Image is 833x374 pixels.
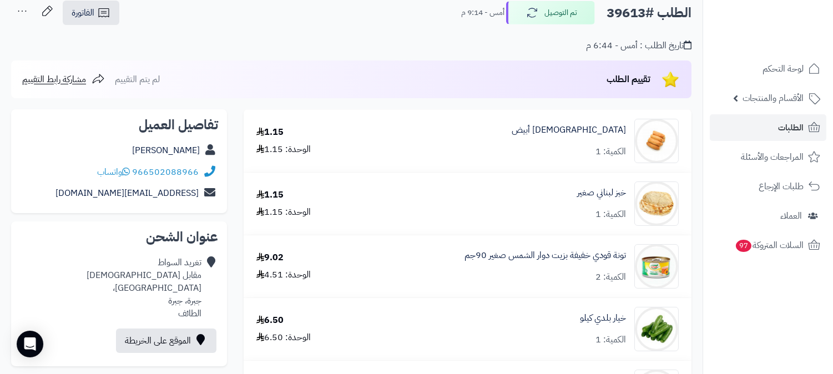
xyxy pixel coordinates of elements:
[256,331,311,344] div: الوحدة: 6.50
[758,28,822,51] img: logo-2.png
[607,2,691,24] h2: الطلب #39613
[132,165,199,179] a: 966502088966
[710,114,826,141] a: الطلبات
[635,119,678,163] img: 536209d0a4c1bdc753bb1a0516df8f1c413-90x90.jpg
[635,181,678,226] img: 1665822513-eDMl9ERPDmddTC91NFQphgHaHa-90x90.jpg
[115,73,160,86] span: لم يتم التقييم
[506,1,595,24] button: تم التوصيل
[577,186,626,199] a: خبز لبناني صغير
[710,173,826,200] a: طلبات الإرجاع
[735,237,804,253] span: السلات المتروكة
[595,145,626,158] div: الكمية: 1
[461,7,504,18] small: أمس - 9:14 م
[736,240,751,252] span: 97
[595,208,626,221] div: الكمية: 1
[710,55,826,82] a: لوحة التحكم
[710,144,826,170] a: المراجعات والأسئلة
[743,90,804,106] span: الأقسام والمنتجات
[635,244,678,289] img: 1666694326-KtiKppDLS2KbrQWtreOdMv6Cv6ZnW7GaEL8PbQTn-90x90.jpg
[97,165,130,179] a: واتساب
[595,333,626,346] div: الكمية: 1
[20,230,218,244] h2: عنوان الشحن
[256,189,284,201] div: 1.15
[710,232,826,259] a: السلات المتروكة97
[116,328,216,353] a: الموقع على الخريطة
[256,269,311,281] div: الوحدة: 4.51
[17,331,43,357] div: Open Intercom Messenger
[759,179,804,194] span: طلبات الإرجاع
[635,307,678,351] img: 1664180548-%D8%AA%D9%86%D8%B2%D9%8A%D9%84%20(28)-90x90.jpg
[132,144,200,157] a: [PERSON_NAME]
[778,120,804,135] span: الطلبات
[256,251,284,264] div: 9.02
[63,1,119,25] a: الفاتورة
[607,73,650,86] span: تقييم الطلب
[512,124,626,137] a: [DEMOGRAPHIC_DATA] أبيض
[465,249,626,262] a: تونة قودي خفيفة بزيت دوار الشمس صغير 90جم
[256,143,311,156] div: الوحدة: 1.15
[763,61,804,77] span: لوحة التحكم
[256,126,284,139] div: 1.15
[580,312,626,325] a: خيار بلدي كيلو
[72,6,94,19] span: الفاتورة
[256,314,284,327] div: 6.50
[780,208,802,224] span: العملاء
[20,256,201,320] div: تغريد السواط مقابل [DEMOGRAPHIC_DATA][GEOGRAPHIC_DATA]، جبرة، جبرة الطائف
[595,271,626,284] div: الكمية: 2
[256,206,311,219] div: الوحدة: 1.15
[22,73,86,86] span: مشاركة رابط التقييم
[22,73,105,86] a: مشاركة رابط التقييم
[710,203,826,229] a: العملاء
[586,39,691,52] div: تاريخ الطلب : أمس - 6:44 م
[55,186,199,200] a: [EMAIL_ADDRESS][DOMAIN_NAME]
[741,149,804,165] span: المراجعات والأسئلة
[20,118,218,132] h2: تفاصيل العميل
